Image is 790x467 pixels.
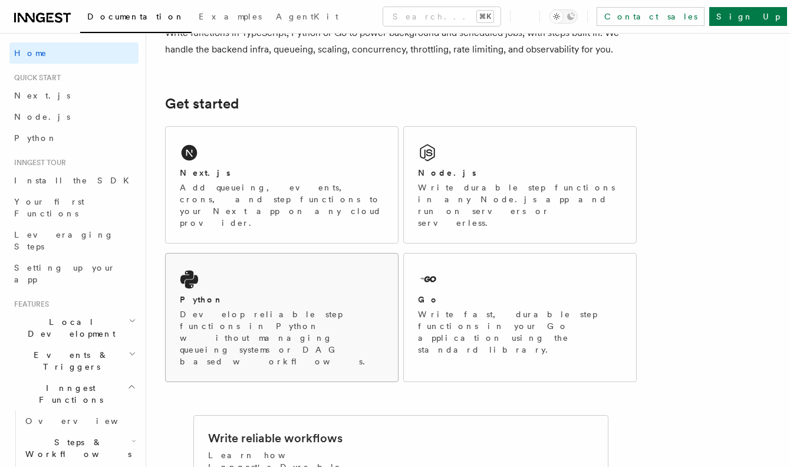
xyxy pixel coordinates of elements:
a: Next.jsAdd queueing, events, crons, and step functions to your Next app on any cloud provider. [165,126,399,244]
span: Setting up your app [14,263,116,284]
a: Documentation [80,4,192,33]
a: Sign Up [709,7,787,26]
span: AgentKit [276,12,338,21]
span: Home [14,47,47,59]
a: GoWrite fast, durable step functions in your Go application using the standard library. [403,253,637,382]
span: Documentation [87,12,185,21]
a: Setting up your app [9,257,139,290]
a: Contact sales [597,7,705,26]
span: Quick start [9,73,61,83]
span: Leveraging Steps [14,230,114,251]
span: Python [14,133,57,143]
a: AgentKit [269,4,345,32]
h2: Node.js [418,167,476,179]
p: Add queueing, events, crons, and step functions to your Next app on any cloud provider. [180,182,384,229]
a: Examples [192,4,269,32]
button: Search...⌘K [383,7,501,26]
button: Steps & Workflows [21,432,139,465]
button: Local Development [9,311,139,344]
a: Your first Functions [9,191,139,224]
a: Python [9,127,139,149]
button: Toggle dark mode [549,9,578,24]
span: Steps & Workflows [21,436,131,460]
span: Events & Triggers [9,349,129,373]
span: Features [9,300,49,309]
a: Install the SDK [9,170,139,191]
h2: Go [418,294,439,305]
a: Get started [165,96,239,112]
span: Overview [25,416,147,426]
span: Next.js [14,91,70,100]
span: Node.js [14,112,70,121]
a: Next.js [9,85,139,106]
p: Write durable step functions in any Node.js app and run on servers or serverless. [418,182,622,229]
button: Events & Triggers [9,344,139,377]
a: Node.js [9,106,139,127]
a: Home [9,42,139,64]
p: Write functions in TypeScript, Python or Go to power background and scheduled jobs, with steps bu... [165,25,637,58]
a: Node.jsWrite durable step functions in any Node.js app and run on servers or serverless. [403,126,637,244]
button: Inngest Functions [9,377,139,410]
h2: Write reliable workflows [208,430,343,446]
a: Leveraging Steps [9,224,139,257]
kbd: ⌘K [477,11,493,22]
h2: Python [180,294,223,305]
span: Install the SDK [14,176,136,185]
span: Examples [199,12,262,21]
span: Inngest tour [9,158,66,167]
h2: Next.js [180,167,231,179]
span: Inngest Functions [9,382,127,406]
span: Local Development [9,316,129,340]
a: Overview [21,410,139,432]
p: Develop reliable step functions in Python without managing queueing systems or DAG based workflows. [180,308,384,367]
a: PythonDevelop reliable step functions in Python without managing queueing systems or DAG based wo... [165,253,399,382]
span: Your first Functions [14,197,84,218]
p: Write fast, durable step functions in your Go application using the standard library. [418,308,622,356]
